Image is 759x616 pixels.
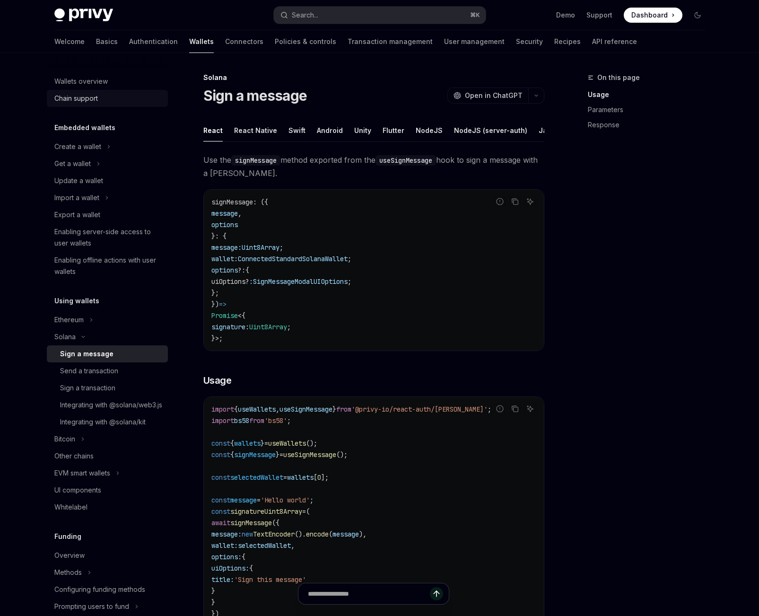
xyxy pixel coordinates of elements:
[211,439,230,448] span: const
[47,90,168,107] a: Chain support
[211,323,245,331] span: signature
[54,331,76,343] div: Solana
[261,496,310,504] span: 'Hello world'
[60,416,146,428] div: Integrating with @solana/kit
[308,583,430,604] input: Ask a question...
[47,396,168,414] a: Integrating with @solana/web3.js
[351,405,488,414] span: '@privy-io/react-auth/[PERSON_NAME]'
[314,473,317,482] span: [
[302,507,306,516] span: =
[211,519,230,527] span: await
[238,311,245,320] span: <{
[524,403,536,415] button: Ask AI
[264,416,287,425] span: 'bs58'
[348,30,433,53] a: Transaction management
[539,119,555,141] div: Java
[310,496,314,504] span: ;
[47,564,168,581] button: Toggle Methods section
[54,122,115,133] h5: Embedded wallets
[54,175,103,186] div: Update a wallet
[230,439,234,448] span: {
[253,277,348,286] span: SignMessageModalUIOptions
[306,507,310,516] span: (
[554,30,581,53] a: Recipes
[279,243,283,252] span: ;
[211,450,230,459] span: const
[287,473,314,482] span: wallets
[234,450,276,459] span: signMessage
[306,439,317,448] span: ();
[238,255,348,263] span: ConnectedStandardSolanaWallet
[586,10,612,20] a: Support
[321,473,329,482] span: ];
[690,8,705,23] button: Toggle dark mode
[129,30,178,53] a: Authentication
[488,405,491,414] span: ;
[54,76,108,87] div: Wallets overview
[454,119,527,141] div: NodeJS (server-auth)
[317,473,321,482] span: 0
[234,439,261,448] span: wallets
[211,541,238,550] span: wallet:
[253,198,268,206] span: : ({
[494,195,506,208] button: Report incorrect code
[230,507,302,516] span: signatureUint8Array
[230,519,272,527] span: signMessage
[375,155,436,166] code: useSignMessage
[211,198,253,206] span: signMessage
[211,289,219,297] span: };
[54,584,145,595] div: Configuring funding methods
[234,255,238,263] span: :
[54,9,113,22] img: dark logo
[211,496,230,504] span: const
[47,155,168,172] button: Toggle Get a wallet section
[47,311,168,328] button: Toggle Ethereum section
[211,416,234,425] span: import
[306,530,329,538] span: encode
[276,450,279,459] span: }
[54,531,81,542] h5: Funding
[54,550,85,561] div: Overview
[509,195,521,208] button: Copy the contents from the code block
[245,323,249,331] span: :
[416,119,443,141] div: NodeJS
[60,365,118,377] div: Send a transaction
[383,119,404,141] div: Flutter
[203,87,307,104] h1: Sign a message
[54,209,100,220] div: Export a wallet
[54,433,75,445] div: Bitcoin
[54,314,84,326] div: Ethereum
[211,553,242,561] span: options:
[47,499,168,516] a: Whitelabel
[230,473,283,482] span: selectedWallet
[211,507,230,516] span: const
[238,405,276,414] span: useWallets
[211,255,234,263] span: wallet
[329,530,332,538] span: (
[47,362,168,379] a: Send a transaction
[230,450,234,459] span: {
[447,88,528,104] button: Open in ChatGPT
[47,448,168,465] a: Other chains
[242,553,245,561] span: {
[288,119,305,141] div: Swift
[444,30,505,53] a: User management
[47,581,168,598] a: Configuring funding methods
[225,30,263,53] a: Connectors
[279,405,332,414] span: useSignMessage
[292,9,318,21] div: Search...
[272,519,279,527] span: ({
[238,209,242,218] span: ,
[348,277,351,286] span: ;
[47,547,168,564] a: Overview
[283,450,336,459] span: useSignMessage
[336,450,348,459] span: ();
[592,30,637,53] a: API reference
[54,295,99,307] h5: Using wallets
[279,450,283,459] span: =
[54,255,162,277] div: Enabling offline actions with user wallets
[230,496,257,504] span: message
[54,567,82,578] div: Methods
[211,334,223,343] span: }>;
[276,405,279,414] span: ,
